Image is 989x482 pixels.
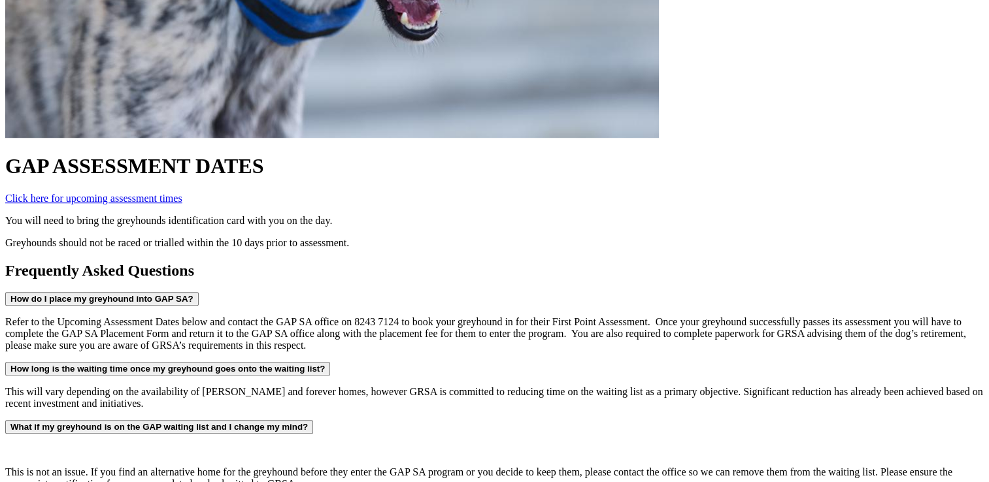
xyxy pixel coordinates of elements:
[5,154,984,178] h1: GAP ASSESSMENT DATES
[5,420,313,434] button: What if my greyhound is on the GAP waiting list and I change my mind?
[5,193,182,204] a: Click here for upcoming assessment times
[10,422,308,432] strong: What if my greyhound is on the GAP waiting list and I change my mind?
[5,362,330,376] button: How long is the waiting time once my greyhound goes onto the waiting list?
[10,364,325,374] strong: How long is the waiting time once my greyhound goes onto the waiting list?
[5,237,984,249] p: Greyhounds should not be raced or trialled within the 10 days prior to assessment.
[5,292,199,306] button: How do I place my greyhound into GAP SA?
[5,215,984,227] p: You will need to bring the greyhounds identification card with you on the day.
[10,294,193,304] strong: How do I place my greyhound into GAP SA?
[5,316,966,351] span: Refer to the Upcoming Assessment Dates below and contact the GAP SA office on 8243 7124 to book y...
[5,262,984,280] h2: Frequently Asked Questions
[5,386,984,410] div: This will vary depending on the availability of [PERSON_NAME] and forever homes, however GRSA is ...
